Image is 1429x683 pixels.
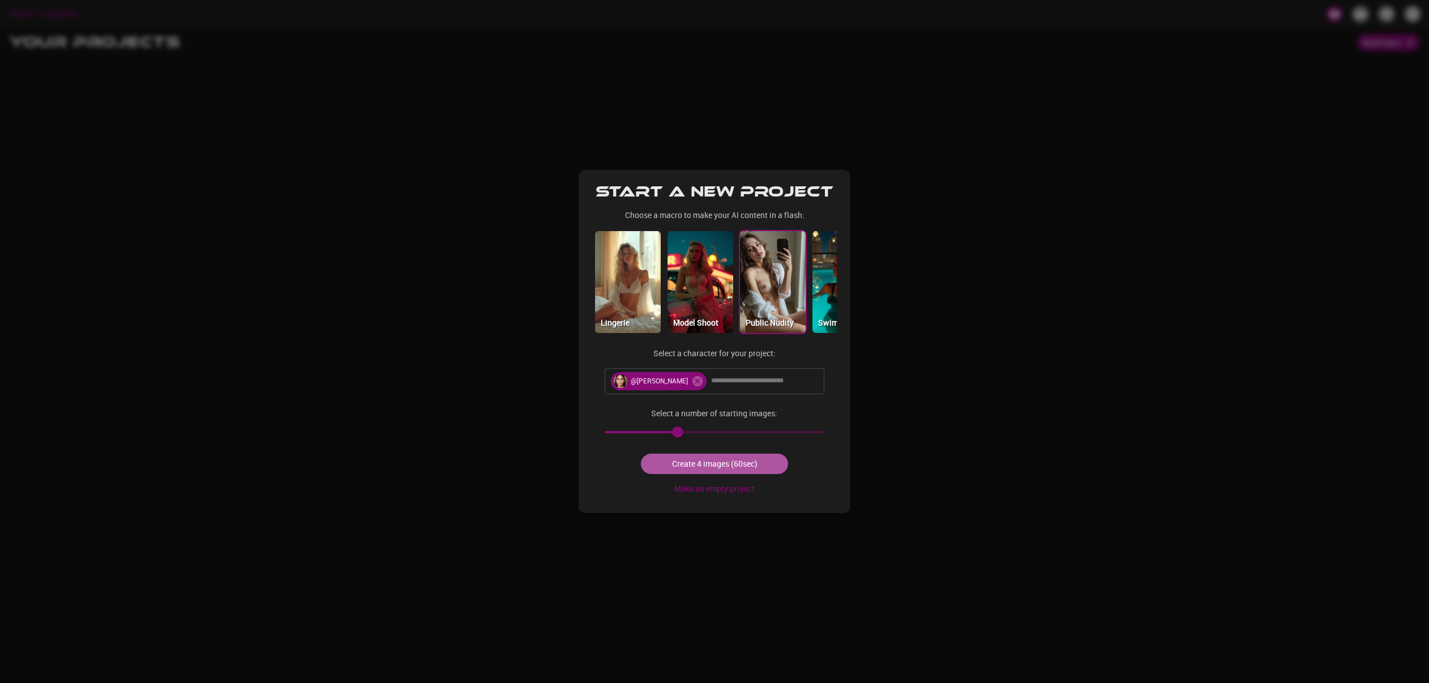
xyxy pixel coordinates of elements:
[611,372,707,390] div: Anna@[PERSON_NAME]
[653,348,776,359] p: Select a character for your project:
[596,183,833,200] h1: Start a new project
[818,317,852,328] p: Swimsuit
[601,317,630,328] p: Lingerie
[595,231,661,333] img: fte-nv-lingerie.jpg
[670,479,759,500] button: Make an empty project
[641,454,788,475] button: Create 4 images (60sec)
[812,231,878,333] img: fte-nv-swimsuit.jpg
[625,210,805,221] p: Choose a macro to make your AI content in a flash:
[605,408,825,419] p: Select a number of starting images:
[668,231,733,333] img: fte-nv-model.jpg
[614,374,627,388] img: Anna
[673,317,718,328] p: Model Shoot
[740,231,806,333] img: fte-nv-public.jpg
[746,317,794,328] p: Public Nudity
[624,376,695,386] span: @[PERSON_NAME]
